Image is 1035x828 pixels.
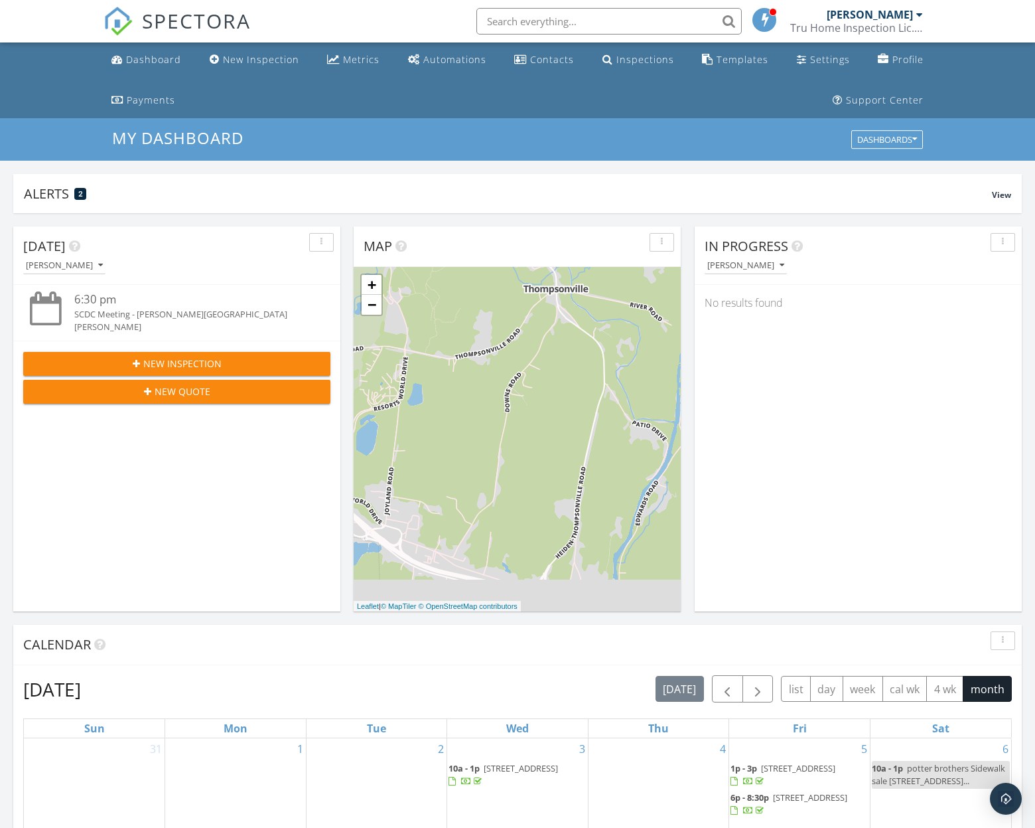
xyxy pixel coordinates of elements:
img: The Best Home Inspection Software - Spectora [103,7,133,36]
button: [PERSON_NAME] [705,257,787,275]
a: New Inspection [204,48,305,72]
a: © MapTiler [381,602,417,610]
div: [PERSON_NAME] [707,261,784,270]
div: New Inspection [223,53,299,66]
button: Next month [742,675,774,703]
span: 10a - 1p [448,762,480,774]
a: Saturday [930,719,952,738]
div: [PERSON_NAME] [26,261,103,270]
div: Automations [423,53,486,66]
div: No results found [695,285,1022,321]
a: Friday [790,719,809,738]
a: Sunday [82,719,107,738]
div: [PERSON_NAME] [74,321,305,333]
div: Templates [717,53,768,66]
a: 1p - 3p [STREET_ADDRESS] [730,762,835,787]
span: New Inspection [143,357,222,371]
span: 1p - 3p [730,762,757,774]
a: Go to September 4, 2025 [717,738,728,760]
div: Settings [810,53,850,66]
a: Contacts [509,48,579,72]
h2: [DATE] [23,676,81,703]
button: [DATE] [655,676,704,702]
span: SPECTORA [142,7,251,35]
a: Settings [792,48,855,72]
a: Go to August 31, 2025 [147,738,165,760]
span: 6p - 8:30p [730,791,769,803]
span: My Dashboard [112,127,243,149]
a: Go to September 3, 2025 [577,738,588,760]
a: 10a - 1p [STREET_ADDRESS] [448,761,586,789]
a: Zoom out [362,295,381,315]
span: [STREET_ADDRESS] [761,762,835,774]
span: potter brothers Sidewalk sale [STREET_ADDRESS]... [872,762,1005,787]
a: Go to September 2, 2025 [435,738,447,760]
button: week [843,676,883,702]
span: In Progress [705,237,788,255]
div: Dashboard [126,53,181,66]
a: 1p - 3p [STREET_ADDRESS] [730,761,868,789]
a: Zoom in [362,275,381,295]
button: 4 wk [926,676,963,702]
a: Wednesday [504,719,531,738]
span: 10a - 1p [872,762,903,774]
span: [STREET_ADDRESS] [773,791,847,803]
div: Metrics [343,53,379,66]
button: New Inspection [23,352,330,376]
span: View [992,189,1011,201]
a: Go to September 1, 2025 [295,738,306,760]
a: 10a - 1p [STREET_ADDRESS] [448,762,558,787]
a: Tuesday [364,719,389,738]
a: Payments [106,88,180,113]
div: Contacts [530,53,574,66]
a: Inspections [597,48,679,72]
a: Templates [697,48,774,72]
span: Calendar [23,635,91,653]
a: Go to September 5, 2025 [859,738,870,760]
div: Dashboards [857,135,917,145]
button: Dashboards [851,131,923,149]
div: [PERSON_NAME] [827,8,913,21]
div: Inspections [616,53,674,66]
input: Search everything... [476,8,742,35]
span: New Quote [155,384,210,398]
button: cal wk [882,676,928,702]
span: [STREET_ADDRESS] [484,762,558,774]
a: Leaflet [357,602,379,610]
button: day [810,676,843,702]
div: | [354,601,521,612]
a: Thursday [646,719,671,738]
a: SPECTORA [103,18,251,46]
span: Map [364,237,392,255]
a: 6p - 8:30p [STREET_ADDRESS] [730,790,868,819]
a: Metrics [322,48,385,72]
div: Open Intercom Messenger [990,783,1022,815]
div: 6:30 pm [74,291,305,308]
a: Go to September 6, 2025 [1000,738,1011,760]
button: [PERSON_NAME] [23,257,105,275]
a: 6p - 8:30p [STREET_ADDRESS] [730,791,847,816]
div: Payments [127,94,175,106]
button: month [963,676,1012,702]
button: list [781,676,811,702]
a: © OpenStreetMap contributors [419,602,517,610]
span: [DATE] [23,237,66,255]
button: Previous month [712,675,743,703]
div: SCDC Meeting - [PERSON_NAME][GEOGRAPHIC_DATA] [74,308,305,321]
div: Profile [892,53,924,66]
a: Support Center [827,88,929,113]
a: Company Profile [872,48,929,72]
button: New Quote [23,380,330,404]
a: Dashboard [106,48,186,72]
div: Alerts [24,185,992,203]
span: 2 [78,189,83,199]
a: Automations (Basic) [403,48,492,72]
div: Support Center [846,94,924,106]
div: Tru Home Inspection Lic. #16000098755 [790,21,923,35]
a: Monday [221,719,250,738]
